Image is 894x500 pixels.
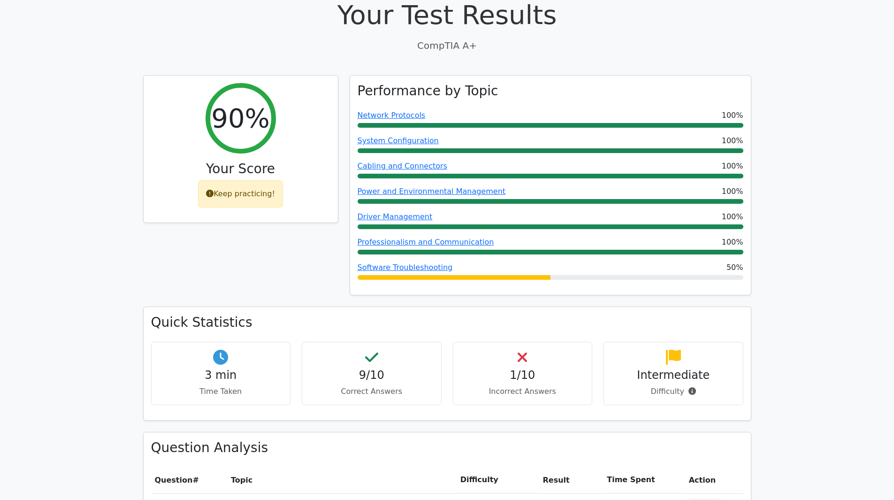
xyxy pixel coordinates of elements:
th: Result [539,467,603,493]
span: Question [155,476,193,485]
p: Correct Answers [310,386,434,397]
h4: Intermediate [611,369,735,382]
h4: 1/10 [461,369,585,382]
span: 100% [722,161,743,172]
h3: Performance by Topic [358,83,498,99]
th: Difficulty [457,467,539,493]
h4: 9/10 [310,369,434,382]
h3: Quick Statistics [151,315,743,331]
th: Topic [227,467,457,493]
a: Power and Environmental Management [358,187,506,196]
th: Action [685,467,743,493]
span: 50% [726,262,743,273]
a: System Configuration [358,136,439,145]
p: Incorrect Answers [461,386,585,397]
h3: Question Analysis [151,440,743,456]
a: Network Protocols [358,111,426,120]
span: 100% [722,237,743,248]
a: Software Troubleshooting [358,263,453,272]
a: Professionalism and Communication [358,238,494,246]
p: CompTIA A+ [143,38,751,53]
p: Difficulty [611,386,735,397]
a: Driver Management [358,212,433,221]
span: 100% [722,135,743,146]
th: Time Spent [603,467,685,493]
span: 100% [722,186,743,197]
th: # [151,467,228,493]
h3: Your Score [151,161,330,177]
a: Cabling and Connectors [358,162,447,170]
span: 100% [722,211,743,223]
h2: 90% [211,102,269,134]
div: Keep practicing! [198,180,283,208]
span: 100% [722,110,743,121]
h4: 3 min [159,369,283,382]
p: Time Taken [159,386,283,397]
